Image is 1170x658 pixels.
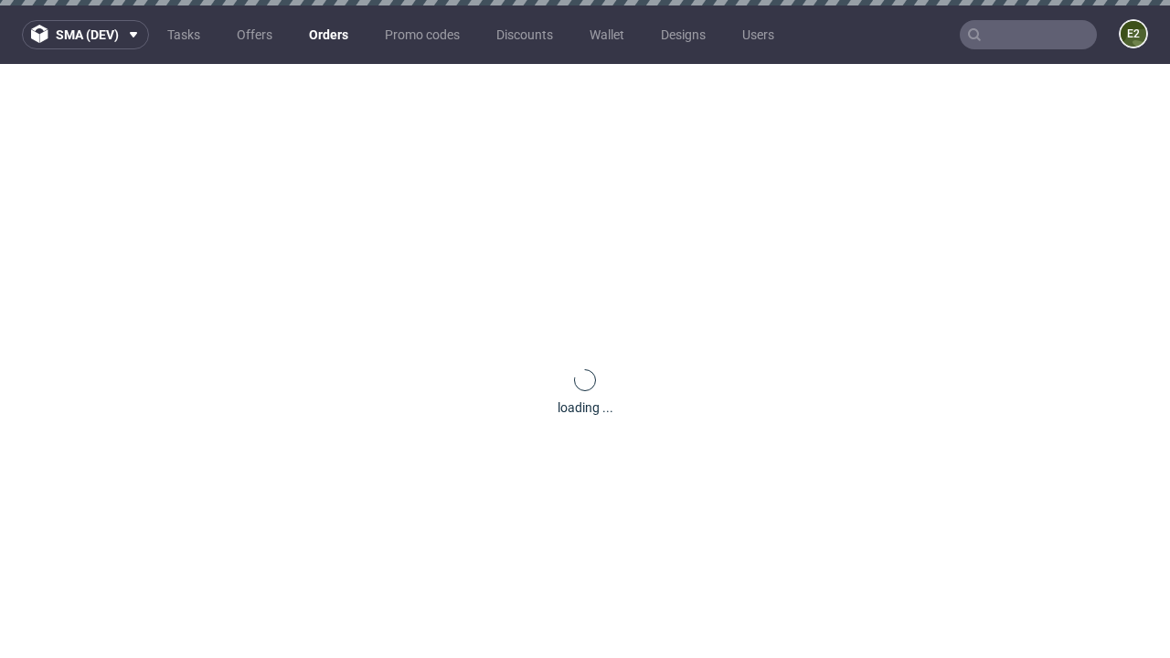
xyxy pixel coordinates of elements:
a: Users [731,20,785,49]
a: Offers [226,20,283,49]
a: Tasks [156,20,211,49]
button: sma (dev) [22,20,149,49]
div: loading ... [558,398,613,417]
a: Discounts [485,20,564,49]
a: Orders [298,20,359,49]
a: Promo codes [374,20,471,49]
figcaption: e2 [1121,21,1146,47]
a: Wallet [579,20,635,49]
a: Designs [650,20,717,49]
span: sma (dev) [56,28,119,41]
